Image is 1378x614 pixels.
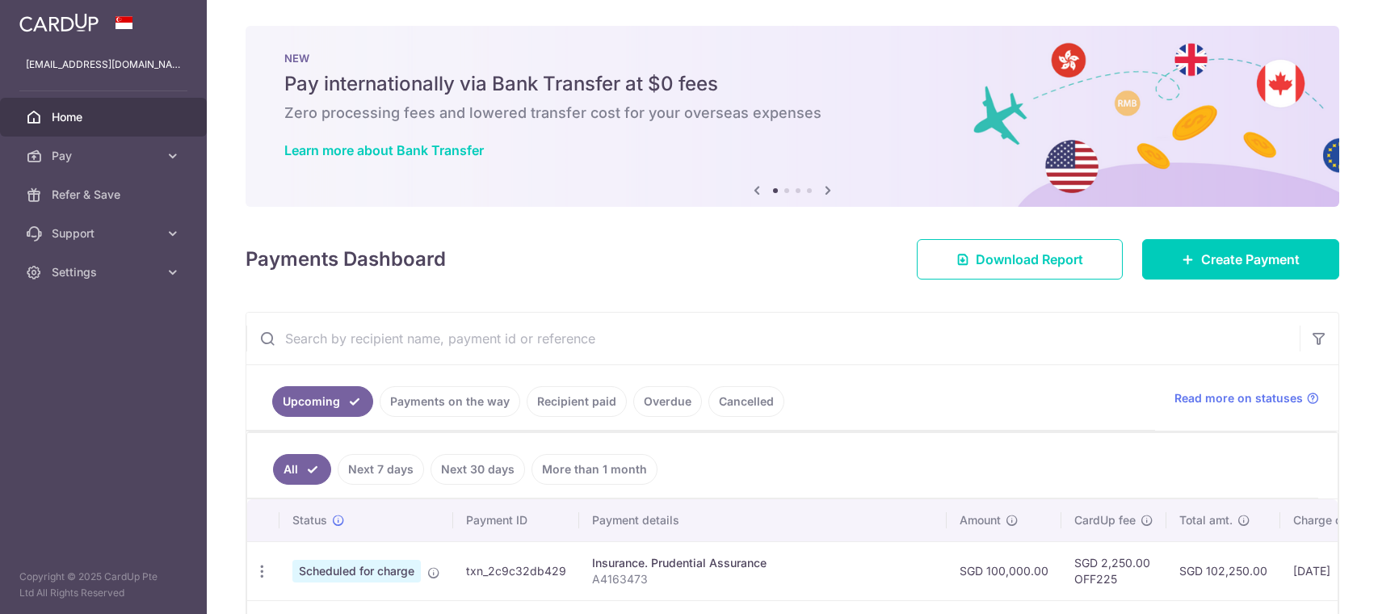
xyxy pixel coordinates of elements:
[917,239,1123,280] a: Download Report
[1293,512,1359,528] span: Charge date
[19,13,99,32] img: CardUp
[246,26,1339,207] img: Bank transfer banner
[1174,390,1303,406] span: Read more on statuses
[273,454,331,485] a: All
[976,250,1083,269] span: Download Report
[272,386,373,417] a: Upcoming
[284,52,1300,65] p: NEW
[1275,566,1362,606] iframe: Opens a widget where you can find more information
[579,499,947,541] th: Payment details
[1166,541,1280,600] td: SGD 102,250.00
[592,555,934,571] div: Insurance. Prudential Assurance
[246,245,446,274] h4: Payments Dashboard
[52,148,158,164] span: Pay
[52,225,158,242] span: Support
[1174,390,1319,406] a: Read more on statuses
[1142,239,1339,280] a: Create Payment
[1201,250,1300,269] span: Create Payment
[1179,512,1233,528] span: Total amt.
[633,386,702,417] a: Overdue
[284,103,1300,123] h6: Zero processing fees and lowered transfer cost for your overseas expenses
[284,142,484,158] a: Learn more about Bank Transfer
[960,512,1001,528] span: Amount
[431,454,525,485] a: Next 30 days
[284,71,1300,97] h5: Pay internationally via Bank Transfer at $0 fees
[947,541,1061,600] td: SGD 100,000.00
[52,264,158,280] span: Settings
[592,571,934,587] p: A4163473
[246,313,1300,364] input: Search by recipient name, payment id or reference
[1074,512,1136,528] span: CardUp fee
[52,187,158,203] span: Refer & Save
[527,386,627,417] a: Recipient paid
[708,386,784,417] a: Cancelled
[292,512,327,528] span: Status
[26,57,181,73] p: [EMAIL_ADDRESS][DOMAIN_NAME]
[338,454,424,485] a: Next 7 days
[531,454,657,485] a: More than 1 month
[1061,541,1166,600] td: SGD 2,250.00 OFF225
[380,386,520,417] a: Payments on the way
[292,560,421,582] span: Scheduled for charge
[52,109,158,125] span: Home
[453,499,579,541] th: Payment ID
[453,541,579,600] td: txn_2c9c32db429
